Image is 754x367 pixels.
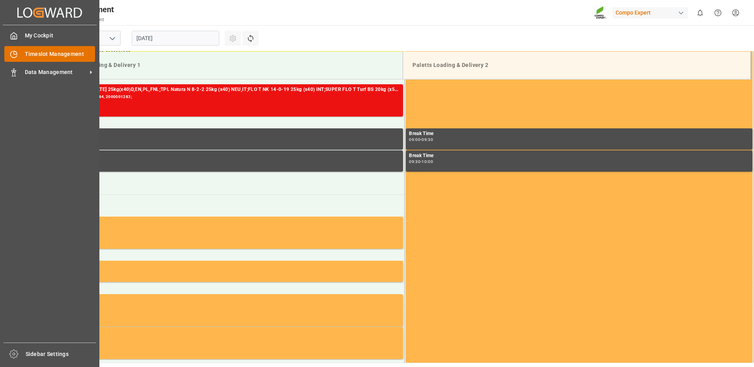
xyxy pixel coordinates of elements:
[409,58,744,72] div: Paletts Loading & Delivery 2
[106,32,118,44] button: open menu
[4,46,95,61] a: Timeslot Management
[62,58,396,72] div: Paletts Loading & Delivery 1
[422,160,433,163] div: 10:00
[60,296,400,304] div: Occupied
[409,138,420,141] div: 09:00
[132,31,219,46] input: DD.MM.YYYY
[422,138,433,141] div: 09:30
[594,6,607,20] img: Screenshot%202023-09-29%20at%2010.02.21.png_1712312052.png
[25,50,95,58] span: Timeslot Management
[60,328,400,336] div: Occupied
[420,138,422,141] div: -
[409,152,749,160] div: Break Time
[60,218,400,226] div: Occupied
[409,160,420,163] div: 09:30
[709,4,727,22] button: Help Center
[60,130,400,138] div: Break Time
[60,86,400,94] div: BLK CLASSIC [DATE] 25kg(x40)D,EN,PL,FNL;TPL Natura N 8-2-2 25kg (x40) NEU,IT;FLO T NK 14-0-19 25k...
[409,130,749,138] div: Break Time
[612,5,691,20] button: Compo Expert
[420,160,422,163] div: -
[60,262,400,270] div: Occupied
[25,32,95,40] span: My Cockpit
[4,28,95,43] a: My Cockpit
[60,94,400,100] div: Main ref : 6100001464, 2000001283;
[25,68,87,76] span: Data Management
[691,4,709,22] button: show 0 new notifications
[612,7,688,19] div: Compo Expert
[60,152,400,160] div: Break Time
[26,350,96,358] span: Sidebar Settings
